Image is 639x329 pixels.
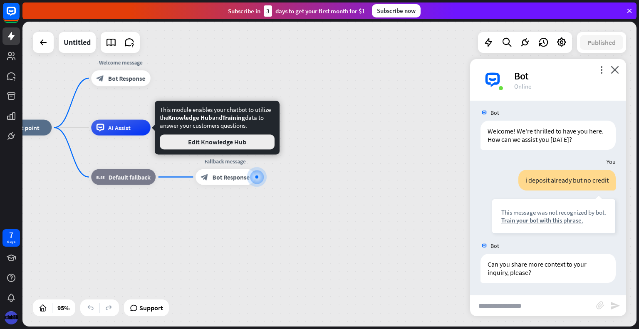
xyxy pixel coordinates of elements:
[228,5,365,17] div: Subscribe in days to get your first month for $1
[108,74,145,82] span: Bot Response
[607,158,616,166] span: You
[109,173,151,181] span: Default fallback
[501,208,606,216] div: This message was not recognized by bot.
[9,231,13,239] div: 7
[97,74,104,82] i: block_bot_response
[160,134,275,149] button: Edit Knowledge Hub
[501,216,606,224] div: Train your bot with this phrase.
[264,5,272,17] div: 3
[85,58,156,66] div: Welcome message
[222,114,245,121] span: Training
[213,173,250,181] span: Bot Response
[64,32,91,53] div: Untitled
[108,124,131,131] span: AI Assist
[480,254,616,283] div: Can you share more context to your inquiry, please?
[611,66,619,74] i: close
[490,109,499,116] span: Bot
[490,242,499,250] span: Bot
[514,82,616,90] div: Online
[7,239,15,245] div: days
[514,69,616,82] div: Bot
[160,106,275,149] div: This module enables your chatbot to utilize the and data to answer your customers questions.
[55,301,72,314] div: 95%
[168,114,212,121] span: Knowledge Hub
[7,3,32,28] button: Open LiveChat chat widget
[139,301,163,314] span: Support
[97,173,105,181] i: block_fallback
[597,66,605,74] i: more_vert
[372,4,421,17] div: Subscribe now
[610,301,620,311] i: send
[518,170,616,190] div: i deposit already but no credit
[190,157,261,165] div: Fallback message
[201,173,208,181] i: block_bot_response
[480,121,616,150] div: Welcome! We're thrilled to have you here. How can we assist you [DATE]?
[10,124,40,131] span: Start point
[580,35,623,50] button: Published
[2,229,20,247] a: 7 days
[596,301,604,309] i: block_attachment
